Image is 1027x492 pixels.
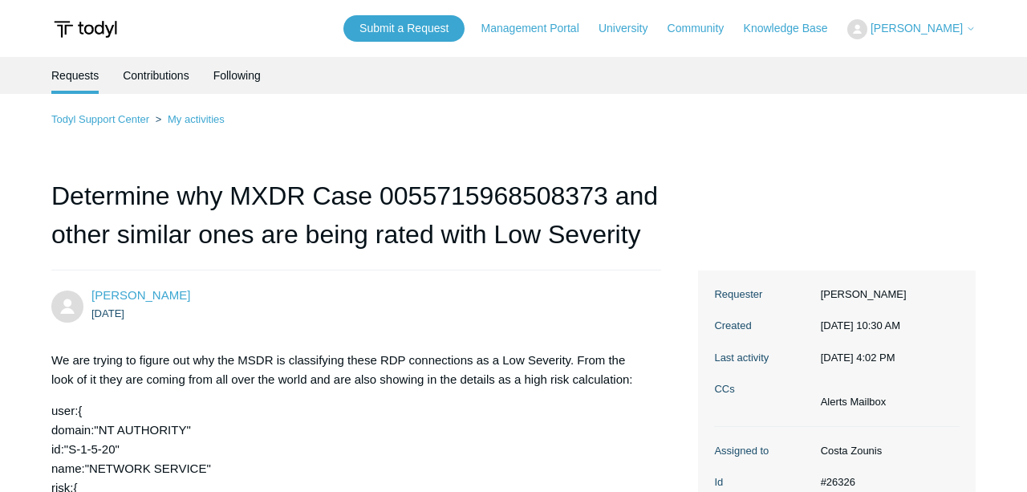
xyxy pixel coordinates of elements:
dd: [PERSON_NAME] [813,287,960,303]
h1: Determine why MXDR Case 0055715968508373 and other similar ones are being rated with Low Severity [51,177,661,270]
li: My activities [152,113,225,125]
a: My activities [168,113,225,125]
dt: Requester [714,287,812,303]
dt: Id [714,474,812,490]
li: Alerts Mailbox [821,394,887,410]
time: 07/17/2025, 10:30 [91,307,124,319]
button: [PERSON_NAME] [847,19,976,39]
dd: Costa Zounis [813,443,960,459]
a: Community [668,20,741,37]
span: [PERSON_NAME] [871,22,963,35]
li: Requests [51,57,99,94]
a: Following [213,57,261,94]
dt: Last activity [714,350,812,366]
a: [PERSON_NAME] [91,288,190,302]
a: Contributions [123,57,189,94]
a: Submit a Request [343,15,465,42]
p: We are trying to figure out why the MSDR is classifying these RDP connections as a Low Severity. ... [51,351,645,389]
dd: #26326 [813,474,960,490]
a: Management Portal [481,20,595,37]
a: Knowledge Base [744,20,844,37]
a: University [599,20,664,37]
dt: Created [714,318,812,334]
dt: CCs [714,381,812,397]
time: 07/17/2025, 10:30 [821,319,900,331]
span: Matt Cholin [91,288,190,302]
a: Todyl Support Center [51,113,149,125]
dt: Assigned to [714,443,812,459]
time: 08/06/2025, 16:02 [821,352,895,364]
li: Todyl Support Center [51,113,152,125]
img: Todyl Support Center Help Center home page [51,14,120,44]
